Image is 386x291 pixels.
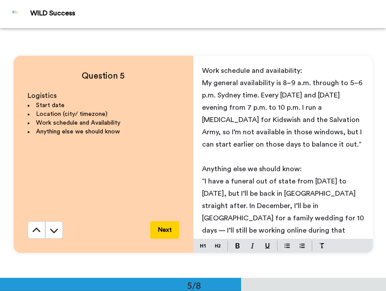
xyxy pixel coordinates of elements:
button: Next [150,221,179,239]
span: Anything else we should know [36,129,120,135]
div: WILD Success [30,9,386,18]
img: italic-mark.svg [251,243,254,248]
span: Location (city/ timezone) [36,111,108,117]
img: clear-format.svg [319,243,325,248]
span: Work schedule and Availability [36,120,120,126]
img: underline-mark.svg [265,243,270,248]
img: numbered-block.svg [299,242,305,249]
h4: Question 5 [28,70,179,82]
span: Work schedule and availability: [202,67,302,74]
img: Profile Image [5,4,26,25]
span: Logistics [28,92,57,99]
span: Start date [36,102,65,108]
img: bold-mark.svg [235,243,240,248]
img: bulleted-block.svg [285,242,290,249]
span: Anything else we should know: [202,165,302,172]
span: My general availability is 8–9 a.m. through to 5–6 p.m. Sydney time. Every [DATE] and [DATE] even... [202,79,364,148]
img: heading-two-block.svg [215,242,220,249]
img: heading-one-block.svg [200,242,206,249]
